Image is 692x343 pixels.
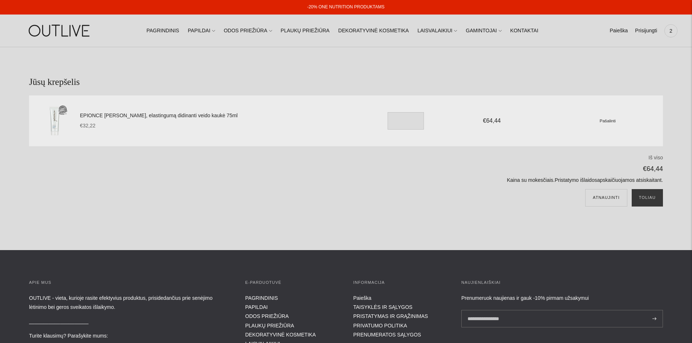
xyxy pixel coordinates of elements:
p: _____________________ [29,317,231,326]
a: PAGRINDINIS [245,295,278,301]
a: Prisijungti [635,23,657,39]
img: OUTLIVE [15,18,105,43]
input: Translation missing: en.cart.general.item_quantity [388,112,424,130]
div: €32,22 [80,122,361,130]
h3: Naujienlaiškiai [461,279,663,286]
a: Pašalinti [600,118,616,123]
a: DEKORATYVINĖ KOSMETIKA [245,332,316,338]
a: Paieška [610,23,628,39]
a: 2 [664,23,677,39]
a: PRISTATYMAS IR GRĄŽINIMAS [353,313,428,319]
h3: E-parduotuvė [245,279,339,286]
a: TAISYKLĖS IR SĄLYGOS [353,304,413,310]
a: PLAUKŲ PRIEŽIŪRA [245,323,294,328]
a: KONTAKTAI [510,23,538,39]
a: GAMINTOJAI [466,23,501,39]
a: PAPILDAI [245,304,268,310]
div: Prenumeruok naujienas ir gauk -10% pirmam užsakymui [461,294,663,303]
a: Pristatymo išlaidos [555,177,597,183]
img: EPIONCE Enriched Firming drėkinanti, elastingumą didinanti veido kaukė 75ml [36,103,73,139]
p: Turite klausimų? Parašykite mums: [29,331,231,340]
button: Toliau [632,189,663,207]
a: PAGRINDINIS [146,23,179,39]
p: Kaina su mokesčiais. apskaičiuojamos atsiskaitant. [251,176,663,185]
h3: APIE MUS [29,279,231,286]
a: PRENUMERATOS SĄLYGOS [353,332,421,338]
h3: INFORMACIJA [353,279,447,286]
h1: Jūsų krepšelis [29,76,663,88]
a: -20% ONE NUTRITION PRODUKTAMS [307,4,384,9]
p: OUTLIVE - vieta, kurioje rasite efektyvius produktus, prisidedančius prie senėjimo lėtinimo bei g... [29,294,231,312]
a: PLAUKŲ PRIEŽIŪRA [281,23,330,39]
a: ODOS PRIEŽIŪRA [245,313,289,319]
div: €64,44 [444,116,540,126]
a: PAPILDAI [188,23,215,39]
a: PRIVATUMO POLITIKA [353,323,407,328]
a: Paieška [353,295,372,301]
button: Atnaujinti [585,189,627,207]
a: LAISVALAIKIUI [417,23,457,39]
a: EPIONCE [PERSON_NAME], elastingumą didinanti veido kaukė 75ml [80,111,361,120]
a: DEKORATYVINĖ KOSMETIKA [338,23,409,39]
p: Iš viso [251,154,663,162]
p: €64,44 [251,163,663,175]
a: ODOS PRIEŽIŪRA [224,23,272,39]
span: 2 [666,26,676,36]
